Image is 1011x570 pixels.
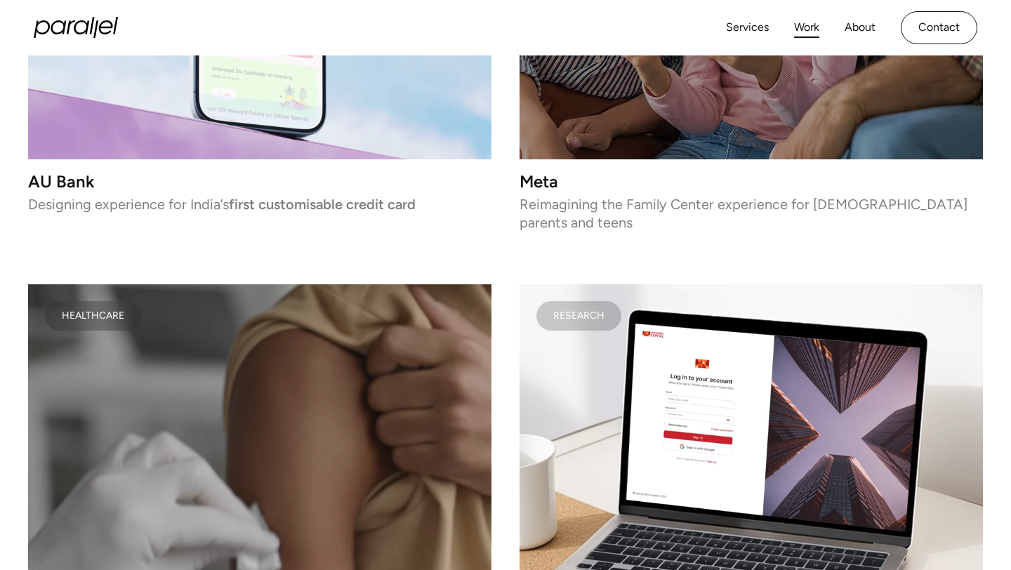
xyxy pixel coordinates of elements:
[794,18,819,38] a: Work
[34,17,118,38] a: home
[845,18,875,38] a: About
[520,176,983,188] h3: Meta
[520,199,983,227] p: Reimagining the Family Center experience for [DEMOGRAPHIC_DATA] parents and teens
[726,18,769,38] a: Services
[28,199,491,209] p: Designing experience for India’s
[62,312,124,319] div: HEALTHCARE
[901,11,977,44] a: Contact
[553,312,604,319] div: RESEARCH
[229,196,416,213] strong: first customisable credit card
[28,176,491,188] h3: AU Bank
